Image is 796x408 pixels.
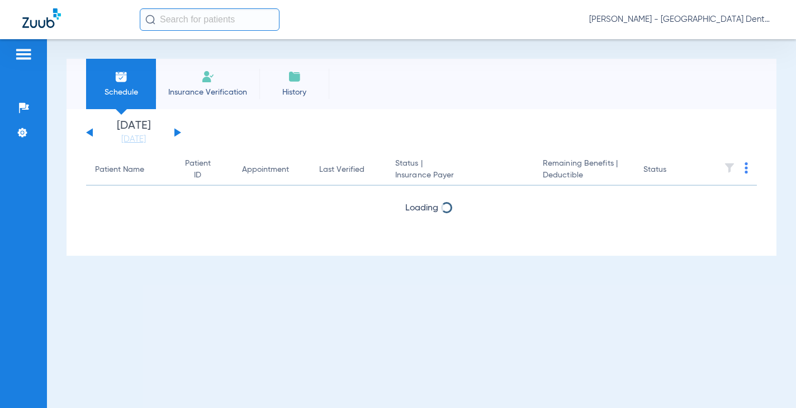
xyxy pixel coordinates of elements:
th: Status [634,154,710,186]
span: Schedule [94,87,148,98]
input: Search for patients [140,8,279,31]
span: Deductible [543,170,626,181]
span: [PERSON_NAME] - [GEOGRAPHIC_DATA] Dental [589,14,774,25]
span: Insurance Verification [164,87,251,98]
span: Insurance Payer [395,170,525,181]
div: Last Verified [319,164,364,176]
th: Remaining Benefits | [534,154,634,186]
div: Patient Name [95,164,163,176]
img: Manual Insurance Verification [201,70,215,83]
th: Status | [386,154,534,186]
img: Schedule [115,70,128,83]
img: group-dot-blue.svg [745,162,748,173]
div: Appointment [242,164,289,176]
div: Appointment [242,164,301,176]
span: Loading [405,204,438,213]
div: Patient ID [181,158,224,181]
div: Last Verified [319,164,377,176]
div: Patient Name [95,164,144,176]
span: History [268,87,321,98]
img: Search Icon [145,15,155,25]
a: [DATE] [100,134,167,145]
li: [DATE] [100,120,167,145]
div: Patient ID [181,158,214,181]
img: History [288,70,301,83]
img: Zuub Logo [22,8,61,28]
img: hamburger-icon [15,48,32,61]
img: filter.svg [724,162,735,173]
